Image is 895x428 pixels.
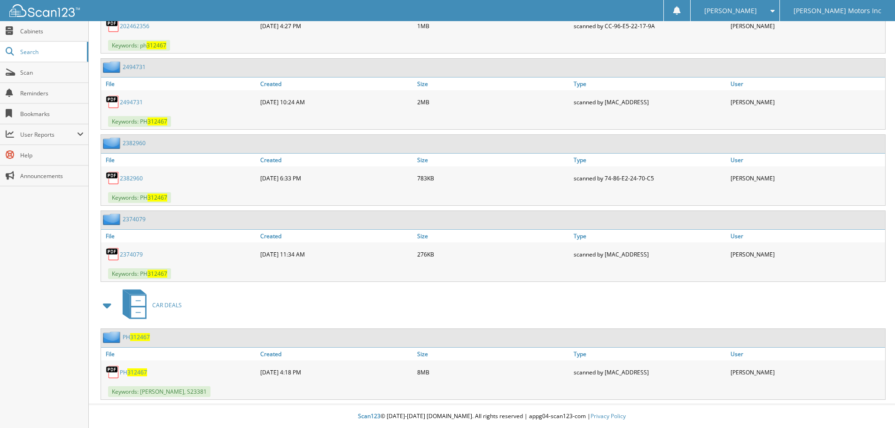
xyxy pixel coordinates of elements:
a: Type [571,348,728,360]
span: Keywords: ph [108,40,170,51]
a: Size [415,78,572,90]
span: Scan [20,69,84,77]
div: 276KB [415,245,572,264]
div: [DATE] 4:27 PM [258,16,415,35]
img: folder2.png [103,213,123,225]
a: Type [571,230,728,242]
img: folder2.png [103,61,123,73]
a: User [728,230,885,242]
a: File [101,348,258,360]
span: Search [20,48,82,56]
a: User [728,78,885,90]
a: Size [415,230,572,242]
div: scanned by [MAC_ADDRESS] [571,93,728,111]
span: User Reports [20,131,77,139]
span: Help [20,151,84,159]
span: [PERSON_NAME] Motors Inc [794,8,881,14]
img: PDF.png [106,171,120,185]
a: Created [258,348,415,360]
span: 312467 [127,368,147,376]
a: File [101,230,258,242]
a: 202462356 [120,22,149,30]
span: 312467 [148,270,167,278]
a: User [728,348,885,360]
span: Keywords: [PERSON_NAME], S23381 [108,386,210,397]
a: Created [258,230,415,242]
a: Created [258,78,415,90]
div: 2MB [415,93,572,111]
a: 2494731 [120,98,143,106]
a: Privacy Policy [591,412,626,420]
div: [PERSON_NAME] [728,16,885,35]
img: PDF.png [106,19,120,33]
span: 312467 [130,333,150,341]
img: folder2.png [103,137,123,149]
div: 1MB [415,16,572,35]
span: Announcements [20,172,84,180]
a: File [101,78,258,90]
span: 312467 [148,194,167,202]
div: scanned by CC-96-E5-22-17-9A [571,16,728,35]
span: Keywords: PH [108,192,171,203]
a: Type [571,154,728,166]
div: [PERSON_NAME] [728,93,885,111]
div: scanned by 74-86-E2-24-70-C5 [571,169,728,187]
div: [DATE] 6:33 PM [258,169,415,187]
span: 312467 [147,41,166,49]
img: PDF.png [106,247,120,261]
a: 2374079 [123,215,146,223]
a: 2374079 [120,250,143,258]
span: Reminders [20,89,84,97]
div: [PERSON_NAME] [728,245,885,264]
img: scan123-logo-white.svg [9,4,80,17]
img: folder2.png [103,331,123,343]
a: Size [415,154,572,166]
a: 2494731 [123,63,146,71]
div: [DATE] 4:18 PM [258,363,415,381]
div: scanned by [MAC_ADDRESS] [571,245,728,264]
span: Keywords: PH [108,268,171,279]
span: CAR DEALS [152,301,182,309]
a: PH312467 [123,333,150,341]
div: 783KB [415,169,572,187]
div: [DATE] 11:34 AM [258,245,415,264]
a: PH312467 [120,368,147,376]
div: scanned by [MAC_ADDRESS] [571,363,728,381]
a: 2382960 [123,139,146,147]
a: Created [258,154,415,166]
div: [PERSON_NAME] [728,363,885,381]
a: Type [571,78,728,90]
span: Bookmarks [20,110,84,118]
span: 312467 [148,117,167,125]
div: © [DATE]-[DATE] [DOMAIN_NAME]. All rights reserved | appg04-scan123-com | [89,405,895,428]
div: 8MB [415,363,572,381]
a: 2382960 [120,174,143,182]
span: Keywords: PH [108,116,171,127]
span: [PERSON_NAME] [704,8,757,14]
a: File [101,154,258,166]
a: CAR DEALS [117,287,182,324]
span: Scan123 [358,412,381,420]
a: User [728,154,885,166]
img: PDF.png [106,365,120,379]
iframe: Chat Widget [848,383,895,428]
div: [DATE] 10:24 AM [258,93,415,111]
span: Cabinets [20,27,84,35]
div: [PERSON_NAME] [728,169,885,187]
img: PDF.png [106,95,120,109]
a: Size [415,348,572,360]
